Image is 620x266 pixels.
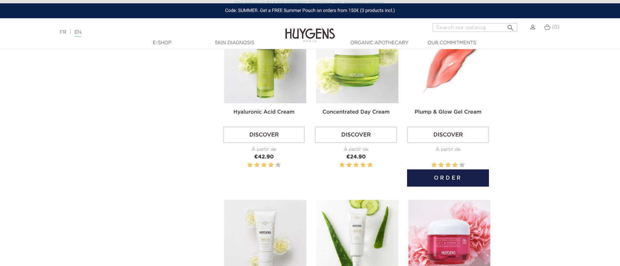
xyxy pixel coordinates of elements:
a: EN [75,30,81,37]
div: | [57,28,253,36]
img: Huygens [285,18,335,43]
label: 2 [346,161,352,169]
a: FR [60,30,66,35]
label: 2 [438,161,444,169]
a: Organic Apothecary [346,40,413,46]
div: À partir de [407,146,489,153]
a: Our commitments [419,40,485,46]
label: 1 [247,161,252,169]
div: À partir de [223,146,305,153]
label: 3 [446,161,451,169]
label: 4 [360,161,366,169]
span: €24.90 [346,154,366,160]
label: 5 [367,161,373,169]
button:  [505,21,517,30]
label: 5 [459,161,465,169]
label: 2 [254,161,259,169]
label: 4 [268,161,274,169]
a: Concentrated Day Cream [322,110,389,115]
label: 1 [431,161,437,169]
img: Concentrated Day Cream [316,21,398,103]
label: 3 [353,161,359,169]
a: Hyaluronic Acid Cream [234,110,295,115]
a: Discover [223,127,305,143]
label: 3 [261,161,267,169]
span: (0) [552,25,559,30]
img: Hyaluronic Acid Cream [224,21,306,103]
div: À partir de [315,146,397,153]
label: 5 [275,161,281,169]
a: Discover [407,127,489,143]
i:  [507,22,515,30]
label: 4 [452,161,458,169]
a: Discover [315,127,397,143]
a: Plump & Glow Gel Cream [415,110,482,115]
label: 1 [339,161,345,169]
span: €42.90 [254,154,274,160]
a: Skin Diagnosis [201,40,268,46]
a: E-Shop [129,40,195,46]
button: Order [407,169,489,187]
input: Search [433,23,517,32]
